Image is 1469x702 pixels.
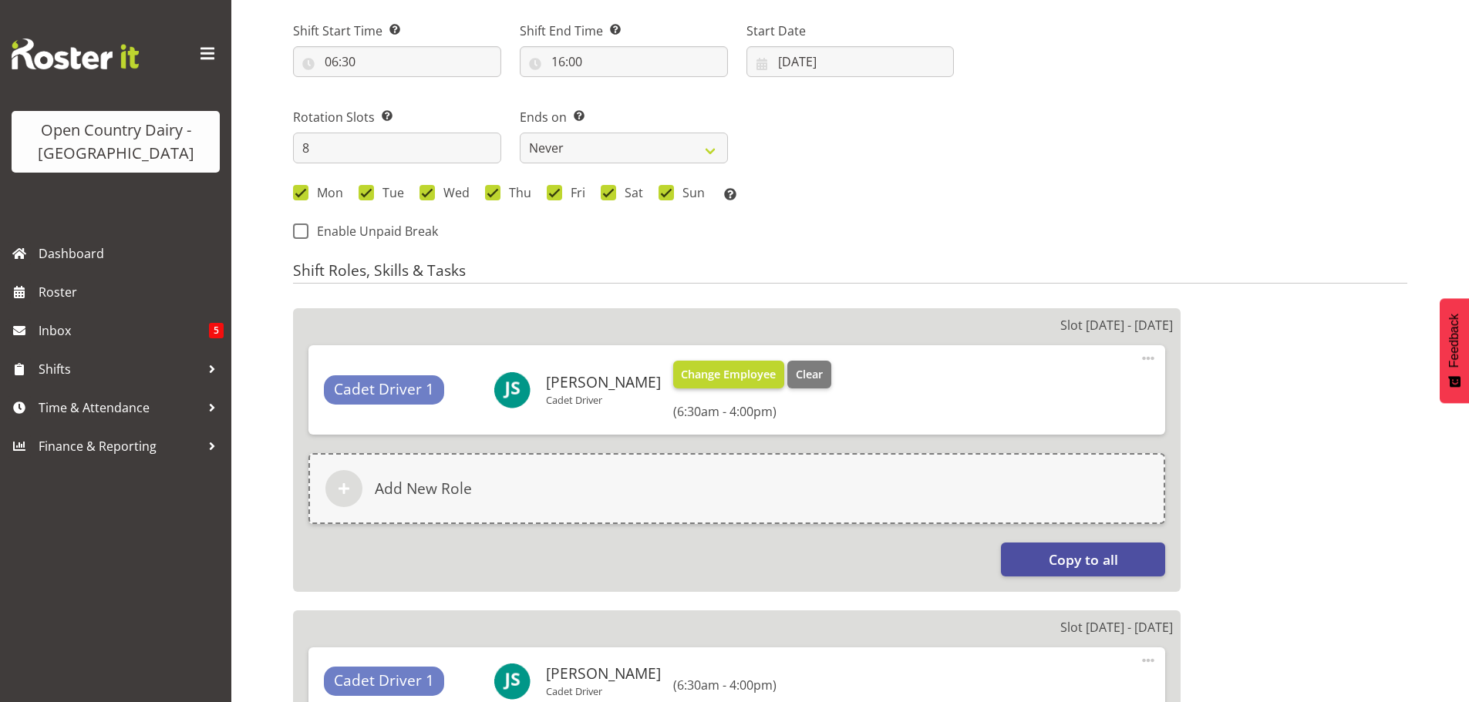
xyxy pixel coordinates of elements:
[293,108,501,126] label: Rotation Slots
[39,358,200,381] span: Shifts
[796,366,823,383] span: Clear
[375,479,472,498] h6: Add New Role
[209,323,224,338] span: 5
[1049,549,1118,569] span: Copy to all
[673,404,831,419] h6: (6:30am - 4:00pm)
[681,366,776,383] span: Change Employee
[500,185,531,200] span: Thu
[546,374,661,391] h6: [PERSON_NAME]
[546,665,661,682] h6: [PERSON_NAME]
[374,185,404,200] span: Tue
[39,435,200,458] span: Finance & Reporting
[520,108,728,126] label: Ends on
[293,22,501,40] label: Shift Start Time
[308,223,438,239] span: Enable Unpaid Break
[334,378,434,401] span: Cadet Driver 1
[494,663,531,700] img: jesse-simpson11175.jpg
[562,185,585,200] span: Fri
[520,22,728,40] label: Shift End Time
[39,280,224,304] span: Roster
[674,185,705,200] span: Sun
[293,133,501,163] input: E.g. 7
[1060,316,1173,334] p: Slot [DATE] - [DATE]
[39,242,224,265] span: Dashboard
[673,677,777,693] h6: (6:30am - 4:00pm)
[27,119,204,165] div: Open Country Dairy - [GEOGRAPHIC_DATA]
[546,685,661,697] p: Cadet Driver
[1060,618,1173,637] p: Slot [DATE] - [DATE]
[334,670,434,692] span: Cadet Driver 1
[494,371,531,408] img: jesse-simpson11175.jpg
[293,46,501,77] input: Click to select...
[546,394,661,406] p: Cadet Driver
[435,185,470,200] span: Wed
[616,185,643,200] span: Sat
[308,185,343,200] span: Mon
[746,46,955,77] input: Click to select...
[1447,314,1461,368] span: Feedback
[293,262,1407,284] h4: Shift Roles, Skills & Tasks
[1001,542,1165,576] button: Copy to all
[520,46,728,77] input: Click to select...
[787,361,831,388] button: Clear
[39,396,200,419] span: Time & Attendance
[1440,298,1469,403] button: Feedback - Show survey
[746,22,955,40] label: Start Date
[12,39,139,69] img: Rosterit website logo
[673,361,785,388] button: Change Employee
[39,319,209,342] span: Inbox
